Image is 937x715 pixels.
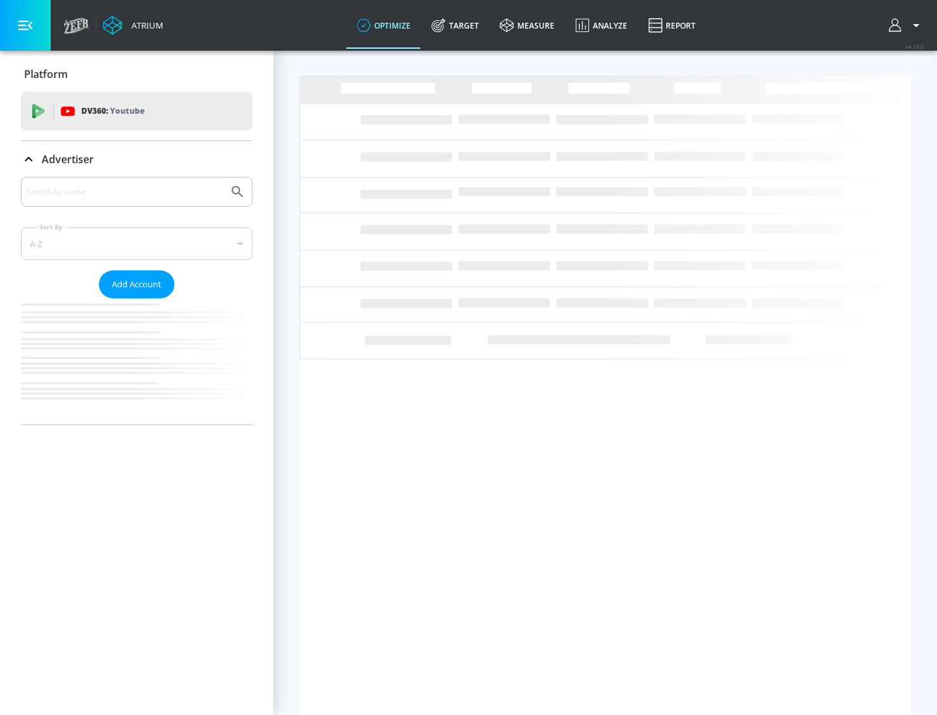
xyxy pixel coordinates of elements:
[103,16,163,35] a: Atrium
[81,104,144,118] p: DV360:
[346,2,421,49] a: optimize
[126,19,163,31] div: Atrium
[42,152,94,166] p: Advertiser
[21,298,252,424] nav: list of Advertiser
[37,223,65,231] label: Sort By
[21,177,252,424] div: Advertiser
[489,2,565,49] a: measure
[906,43,924,50] span: v 4.19.0
[21,92,252,131] div: DV360: Youtube
[21,227,252,260] div: A-Z
[565,2,638,49] a: Analyze
[21,141,252,177] div: Advertiser
[24,67,68,81] p: Platform
[638,2,706,49] a: Report
[421,2,489,49] a: Target
[110,104,144,118] p: Youtube
[112,277,161,292] span: Add Account
[26,183,223,200] input: Search by name
[99,270,174,298] button: Add Account
[21,56,252,92] div: Platform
